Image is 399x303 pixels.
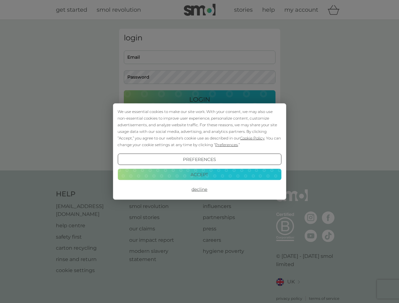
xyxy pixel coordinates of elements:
[118,184,281,195] button: Decline
[240,136,264,140] span: Cookie Policy
[118,108,281,148] div: We use essential cookies to make our site work. With your consent, we may also use non-essential ...
[118,154,281,165] button: Preferences
[118,169,281,180] button: Accept
[215,142,238,147] span: Preferences
[113,104,286,200] div: Cookie Consent Prompt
